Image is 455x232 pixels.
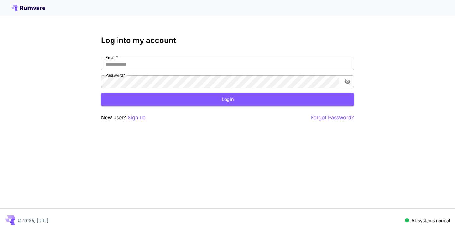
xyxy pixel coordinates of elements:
[411,217,450,224] p: All systems normal
[101,36,354,45] h3: Log into my account
[128,114,146,122] button: Sign up
[311,114,354,122] button: Forgot Password?
[101,114,146,122] p: New user?
[101,93,354,106] button: Login
[342,76,353,87] button: toggle password visibility
[18,217,48,224] p: © 2025, [URL]
[106,72,126,78] label: Password
[106,55,118,60] label: Email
